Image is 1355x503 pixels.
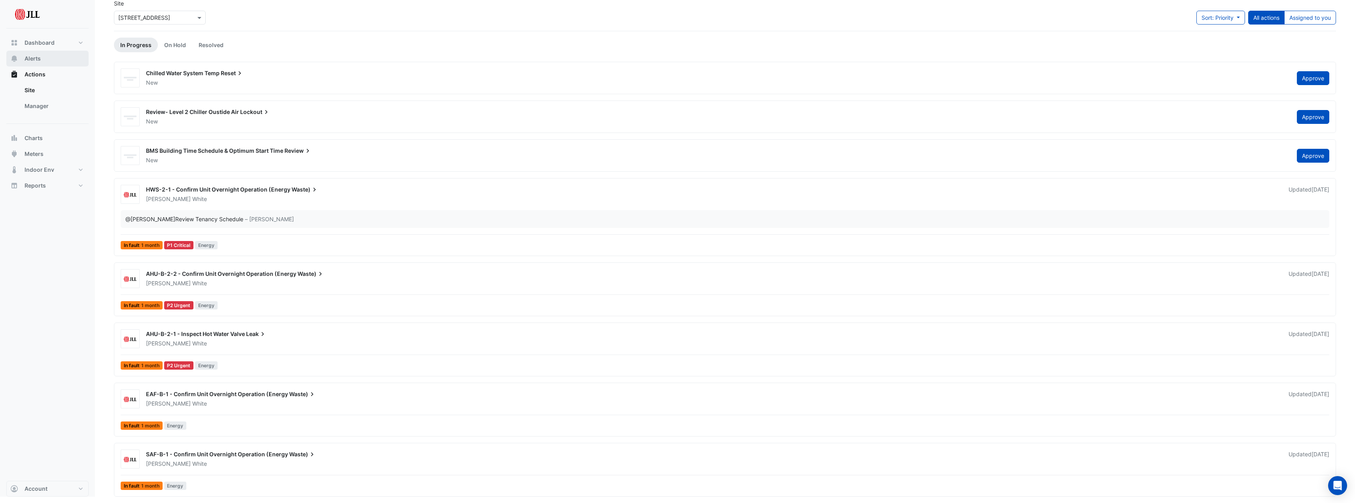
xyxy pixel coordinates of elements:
[10,70,18,78] app-icon: Actions
[164,241,194,249] div: P1 Critical
[121,191,139,199] img: JLL QIC
[25,166,54,174] span: Indoor Env
[1297,149,1329,163] button: Approve
[125,216,175,222] span: adrian.white@jll.com [JLL QIC]
[121,301,163,309] span: In fault
[292,186,318,194] span: Waste)
[121,395,139,403] img: JLL QIC
[6,82,89,117] div: Actions
[1311,186,1329,193] span: Thu 07-Aug-2025 10:25 AEST
[141,243,159,248] span: 1 month
[1289,450,1329,468] div: Updated
[246,330,267,338] span: Leak
[1196,11,1245,25] button: Sort: Priority
[164,421,187,430] span: Energy
[146,196,191,202] span: [PERSON_NAME]
[221,69,244,77] span: Reset
[25,55,41,63] span: Alerts
[146,70,220,76] span: Chilled Water System Temp
[114,38,158,52] a: In Progress
[146,400,191,407] span: [PERSON_NAME]
[1311,330,1329,337] span: Tue 12-Aug-2025 15:06 AEST
[1289,270,1329,287] div: Updated
[9,6,45,22] img: Company Logo
[146,79,158,86] span: New
[1289,330,1329,347] div: Updated
[1248,11,1285,25] button: All actions
[146,280,191,287] span: [PERSON_NAME]
[1311,391,1329,397] span: Tue 12-Aug-2025 15:26 AEST
[121,335,139,343] img: JLL QIC
[121,241,163,249] span: In fault
[121,482,163,490] span: In fault
[195,241,218,249] span: Energy
[1289,390,1329,408] div: Updated
[146,451,288,457] span: SAF-B-1 - Confirm Unit Overnight Operation (Energy
[1328,476,1347,495] div: Open Intercom Messenger
[1297,71,1329,85] button: Approve
[10,182,18,190] app-icon: Reports
[25,70,45,78] span: Actions
[1302,75,1324,82] span: Approve
[18,82,89,98] a: Site
[6,35,89,51] button: Dashboard
[146,108,239,115] span: Review- Level 2 Chiller Oustide Air
[141,484,159,488] span: 1 month
[146,118,158,125] span: New
[192,38,230,52] a: Resolved
[164,361,194,370] div: P2 Urgent
[192,279,207,287] span: White
[18,98,89,114] a: Manager
[25,134,43,142] span: Charts
[6,178,89,194] button: Reports
[6,146,89,162] button: Meters
[146,460,191,467] span: [PERSON_NAME]
[289,390,316,398] span: Waste)
[125,215,243,223] div: Review Tenancy Schedule
[146,147,283,154] span: BMS Building Time Schedule & Optimum Start Time
[6,66,89,82] button: Actions
[1302,114,1324,120] span: Approve
[146,157,158,163] span: New
[1297,110,1329,124] button: Approve
[10,166,18,174] app-icon: Indoor Env
[284,147,312,155] span: Review
[146,330,245,337] span: AHU-B-2-1 - Inspect Hot Water Valve
[1289,186,1329,203] div: Updated
[195,301,218,309] span: Energy
[1311,270,1329,277] span: Tue 12-Aug-2025 15:26 AEST
[146,391,288,397] span: EAF-B-1 - Confirm Unit Overnight Operation (Energy
[10,55,18,63] app-icon: Alerts
[158,38,192,52] a: On Hold
[141,303,159,308] span: 1 month
[25,485,47,493] span: Account
[192,195,207,203] span: White
[195,361,218,370] span: Energy
[25,150,44,158] span: Meters
[10,150,18,158] app-icon: Meters
[146,186,290,193] span: HWS-2-1 - Confirm Unit Overnight Operation (Energy
[6,162,89,178] button: Indoor Env
[141,363,159,368] span: 1 month
[298,270,324,278] span: Waste)
[240,108,270,116] span: Lockout
[6,51,89,66] button: Alerts
[6,481,89,497] button: Account
[121,456,139,463] img: JLL QIC
[6,130,89,146] button: Charts
[192,340,207,347] span: White
[121,361,163,370] span: In fault
[245,215,294,223] span: – [PERSON_NAME]
[1302,152,1324,159] span: Approve
[1284,11,1336,25] button: Assigned to you
[289,450,316,458] span: Waste)
[192,460,207,468] span: White
[146,340,191,347] span: [PERSON_NAME]
[10,39,18,47] app-icon: Dashboard
[192,400,207,408] span: White
[164,301,194,309] div: P2 Urgent
[146,270,296,277] span: AHU-B-2-2 - Confirm Unit Overnight Operation (Energy
[164,482,187,490] span: Energy
[25,39,55,47] span: Dashboard
[121,275,139,283] img: JLL QIC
